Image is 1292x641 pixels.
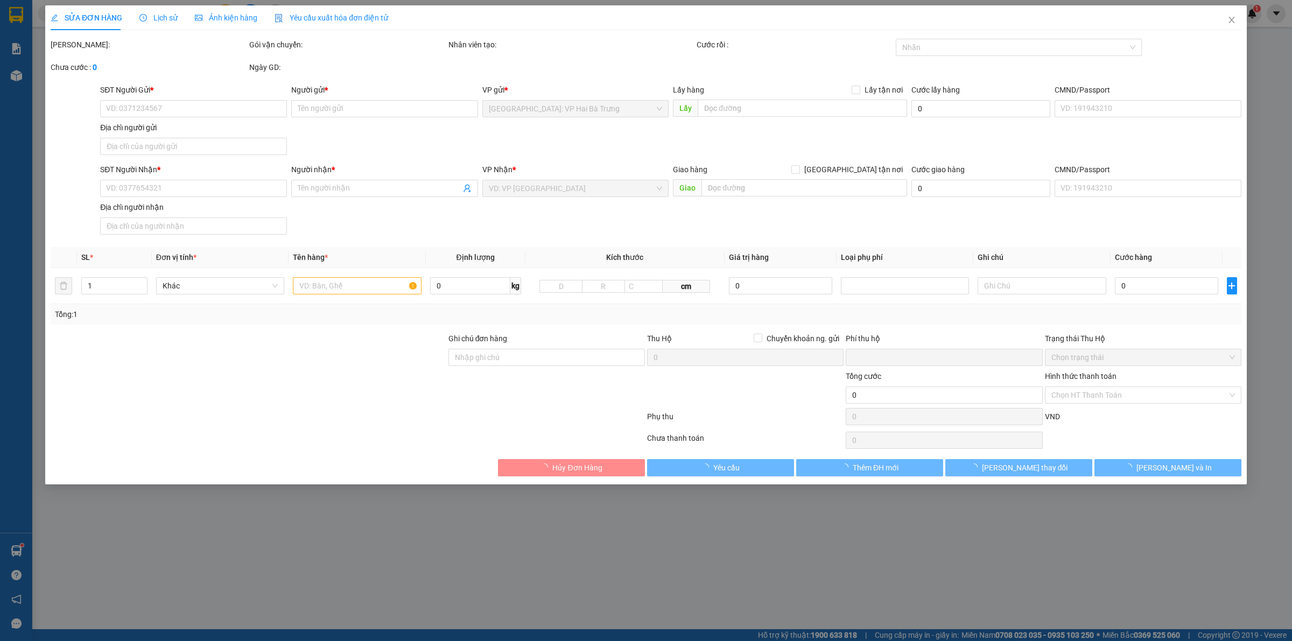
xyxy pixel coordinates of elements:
[151,51,219,60] span: 0109597835
[139,13,178,22] span: Lịch sử
[1045,333,1241,344] div: Trạng thái Thu Hộ
[663,280,710,293] span: cm
[647,334,672,343] span: Thu Hộ
[860,84,907,96] span: Lấy tận nơi
[970,463,982,471] span: loading
[1045,372,1117,381] label: Hình thức thanh toán
[195,14,202,22] span: picture
[911,100,1050,117] input: Cước lấy hàng
[673,100,698,117] span: Lấy
[973,247,1110,268] th: Ghi chú
[673,165,707,174] span: Giao hàng
[713,462,740,474] span: Yêu cầu
[846,333,1042,349] div: Phí thu hộ
[463,184,472,193] span: user-add
[139,14,147,22] span: clock-circle
[55,308,498,320] div: Tổng: 1
[1217,5,1247,36] button: Close
[701,463,713,471] span: loading
[510,277,521,294] span: kg
[582,280,625,293] input: R
[38,22,187,33] span: Ngày in phiếu: 17:39 ngày
[93,63,97,72] b: 0
[698,100,907,117] input: Dọc đường
[796,459,943,476] button: Thêm ĐH mới
[156,22,187,33] span: [DATE]
[1055,84,1241,96] div: CMND/Passport
[982,462,1068,474] span: [PERSON_NAME] thay đổi
[1094,459,1241,476] button: [PERSON_NAME] và In
[673,179,701,196] span: Giao
[51,13,122,22] span: SỬA ĐƠN HÀNG
[448,39,695,51] div: Nhân viên tạo:
[846,372,881,381] span: Tổng cước
[606,253,643,262] span: Kích thước
[911,86,960,94] label: Cước lấy hàng
[83,36,149,75] span: CÔNG TY TNHH CHUYỂN PHÁT NHANH BẢO AN
[841,463,853,471] span: loading
[646,411,845,429] div: Phụ thu
[100,217,287,235] input: Địa chỉ của người nhận
[100,201,287,213] div: Địa chỉ người nhận
[293,253,328,262] span: Tên hàng
[291,84,478,96] div: Người gửi
[1055,164,1241,175] div: CMND/Passport
[489,101,663,117] span: Hà Nội: VP Hai Bà Trưng
[4,80,111,109] span: Mã đơn: VHBT1110250036
[100,138,287,155] input: Địa chỉ của người gửi
[1227,277,1237,294] button: plus
[249,39,446,51] div: Gói vận chuyển:
[853,462,898,474] span: Thêm ĐH mới
[647,459,794,476] button: Yêu cầu
[81,253,90,262] span: SL
[697,39,893,51] div: Cước rồi :
[482,84,669,96] div: VP gửi
[100,164,287,175] div: SĐT Người Nhận
[837,247,973,268] th: Loại phụ phí
[275,14,283,23] img: icon
[978,277,1106,294] input: Ghi Chú
[100,84,287,96] div: SĐT Người Gửi
[911,165,965,174] label: Cước giao hàng
[498,459,645,476] button: Hủy Đơn Hàng
[30,46,57,55] strong: CSKH:
[457,253,495,262] span: Định lượng
[1136,462,1212,474] span: [PERSON_NAME] và In
[540,463,552,471] span: loading
[1227,16,1236,24] span: close
[1045,412,1060,421] span: VND
[4,46,82,65] span: [PHONE_NUMBER]
[1051,349,1235,365] span: Chọn trạng thái
[673,86,704,94] span: Lấy hàng
[51,14,58,22] span: edit
[51,39,247,51] div: [PERSON_NAME]:
[195,13,257,22] span: Ảnh kiện hàng
[163,278,278,294] span: Khác
[151,51,171,60] strong: MST:
[701,179,907,196] input: Dọc đường
[729,253,769,262] span: Giá trị hàng
[945,459,1092,476] button: [PERSON_NAME] thay đổi
[800,164,907,175] span: [GEOGRAPHIC_DATA] tận nơi
[249,61,446,73] div: Ngày GD:
[552,462,602,474] span: Hủy Đơn Hàng
[448,349,645,366] input: Ghi chú đơn hàng
[911,180,1050,197] input: Cước giao hàng
[762,333,844,344] span: Chuyển khoản ng. gửi
[55,277,72,294] button: delete
[1125,463,1136,471] span: loading
[482,165,512,174] span: VP Nhận
[100,122,287,133] div: Địa chỉ người gửi
[448,334,508,343] label: Ghi chú đơn hàng
[1115,253,1152,262] span: Cước hàng
[646,432,845,451] div: Chưa thanh toán
[539,280,582,293] input: D
[156,253,196,262] span: Đơn vị tính
[624,280,663,293] input: C
[51,61,247,73] div: Chưa cước :
[275,13,388,22] span: Yêu cầu xuất hóa đơn điện tử
[291,164,478,175] div: Người nhận
[293,277,421,294] input: VD: Bàn, Ghế
[1227,281,1237,290] span: plus
[42,5,184,19] strong: PHIẾU DÁN LÊN HÀNG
